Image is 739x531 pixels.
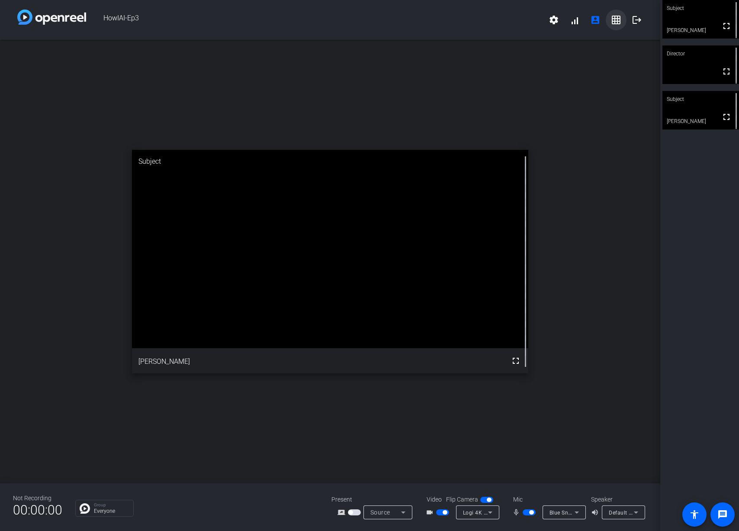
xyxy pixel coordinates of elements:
img: Chat Icon [80,503,90,514]
span: Flip Camera [446,495,478,504]
div: Speaker [591,495,643,504]
div: Director [662,45,739,62]
span: Source [370,509,390,516]
mat-icon: settings [549,15,559,25]
mat-icon: mic_none [512,507,523,518]
div: Subject [132,150,528,173]
img: white-gradient.svg [17,10,86,25]
mat-icon: fullscreen [721,21,732,31]
mat-icon: account_box [590,15,601,25]
mat-icon: fullscreen [721,112,732,122]
div: Subject [662,91,739,107]
mat-icon: grid_on [611,15,621,25]
div: Not Recording [13,494,62,503]
div: Present [331,495,418,504]
p: Group [94,503,129,507]
mat-icon: videocam_outline [426,507,436,518]
span: Video [427,495,442,504]
mat-icon: accessibility [689,509,700,520]
span: Default - WH-1000XM6 (Bluetooth) [609,509,697,516]
span: Logi 4K Stream Edition (046d:086b) [463,509,554,516]
button: signal_cellular_alt [564,10,585,30]
p: Everyone [94,508,129,514]
span: Blue Snowball (0d8c:0005) [549,509,618,516]
span: HowIAI-Ep3 [86,10,543,30]
mat-icon: screen_share_outline [337,507,348,518]
mat-icon: fullscreen [721,66,732,77]
mat-icon: fullscreen [511,356,521,366]
mat-icon: logout [632,15,642,25]
mat-icon: message [717,509,728,520]
mat-icon: volume_up [591,507,601,518]
span: 00:00:00 [13,499,62,521]
div: Mic [504,495,591,504]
